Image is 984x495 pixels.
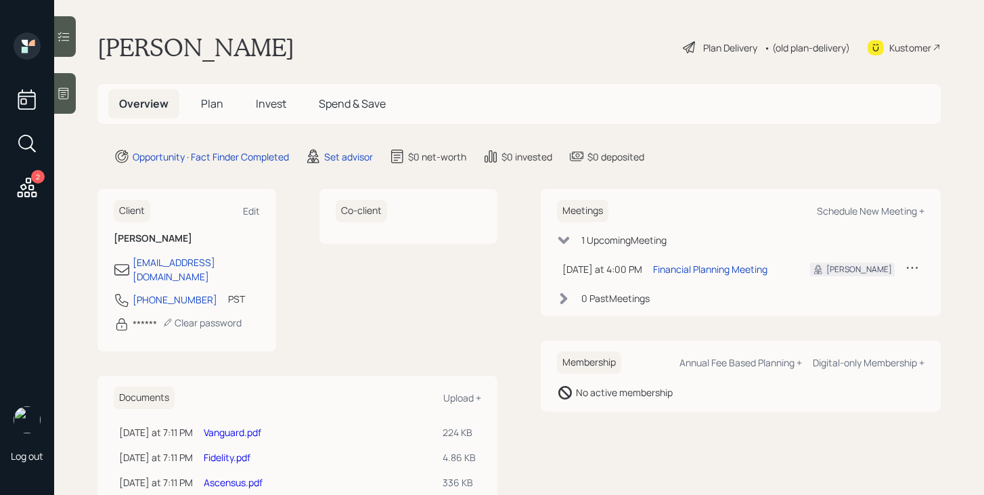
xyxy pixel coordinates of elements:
[703,41,757,55] div: Plan Delivery
[581,233,667,247] div: 1 Upcoming Meeting
[443,475,476,490] div: 336 KB
[562,262,642,276] div: [DATE] at 4:00 PM
[581,291,650,305] div: 0 Past Meeting s
[324,150,373,164] div: Set advisor
[204,426,261,439] a: Vanguard.pdf
[119,96,169,111] span: Overview
[133,150,289,164] div: Opportunity · Fact Finder Completed
[889,41,931,55] div: Kustomer
[114,233,260,244] h6: [PERSON_NAME]
[443,425,476,439] div: 224 KB
[114,200,150,222] h6: Client
[576,385,673,400] div: No active membership
[133,255,260,284] div: [EMAIL_ADDRESS][DOMAIN_NAME]
[228,292,245,306] div: PST
[114,387,175,409] h6: Documents
[443,450,476,465] div: 4.86 KB
[162,316,242,329] div: Clear password
[764,41,850,55] div: • (old plan-delivery)
[204,451,250,464] a: Fidelity.pdf
[653,262,767,276] div: Financial Planning Meeting
[587,150,644,164] div: $0 deposited
[11,450,43,462] div: Log out
[501,150,552,164] div: $0 invested
[408,150,466,164] div: $0 net-worth
[243,205,260,217] div: Edit
[813,356,924,369] div: Digital-only Membership +
[97,33,294,62] h1: [PERSON_NAME]
[204,476,263,489] a: Ascensus.pdf
[119,450,193,465] div: [DATE] at 7:11 PM
[557,200,608,222] h6: Meetings
[133,293,217,307] div: [PHONE_NUMBER]
[826,263,892,276] div: [PERSON_NAME]
[557,351,621,374] h6: Membership
[817,205,924,217] div: Schedule New Meeting +
[679,356,802,369] div: Annual Fee Based Planning +
[201,96,223,111] span: Plan
[119,425,193,439] div: [DATE] at 7:11 PM
[256,96,286,111] span: Invest
[336,200,387,222] h6: Co-client
[119,475,193,490] div: [DATE] at 7:11 PM
[443,391,481,404] div: Upload +
[319,96,386,111] span: Spend & Save
[14,406,41,433] img: michael-russo-headshot.png
[31,170,45,184] div: 2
